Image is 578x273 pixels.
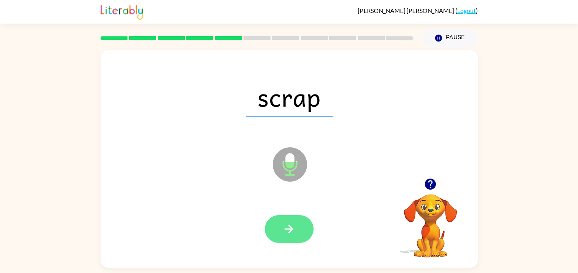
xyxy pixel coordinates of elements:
[358,7,478,14] div: ( )
[457,7,476,14] a: Logout
[246,77,333,117] span: scrap
[358,7,455,14] span: [PERSON_NAME] [PERSON_NAME]
[101,3,143,20] img: Literably
[423,29,478,47] button: Pause
[392,182,469,259] video: Your browser must support playing .mp4 files to use Literably. Please try using another browser.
